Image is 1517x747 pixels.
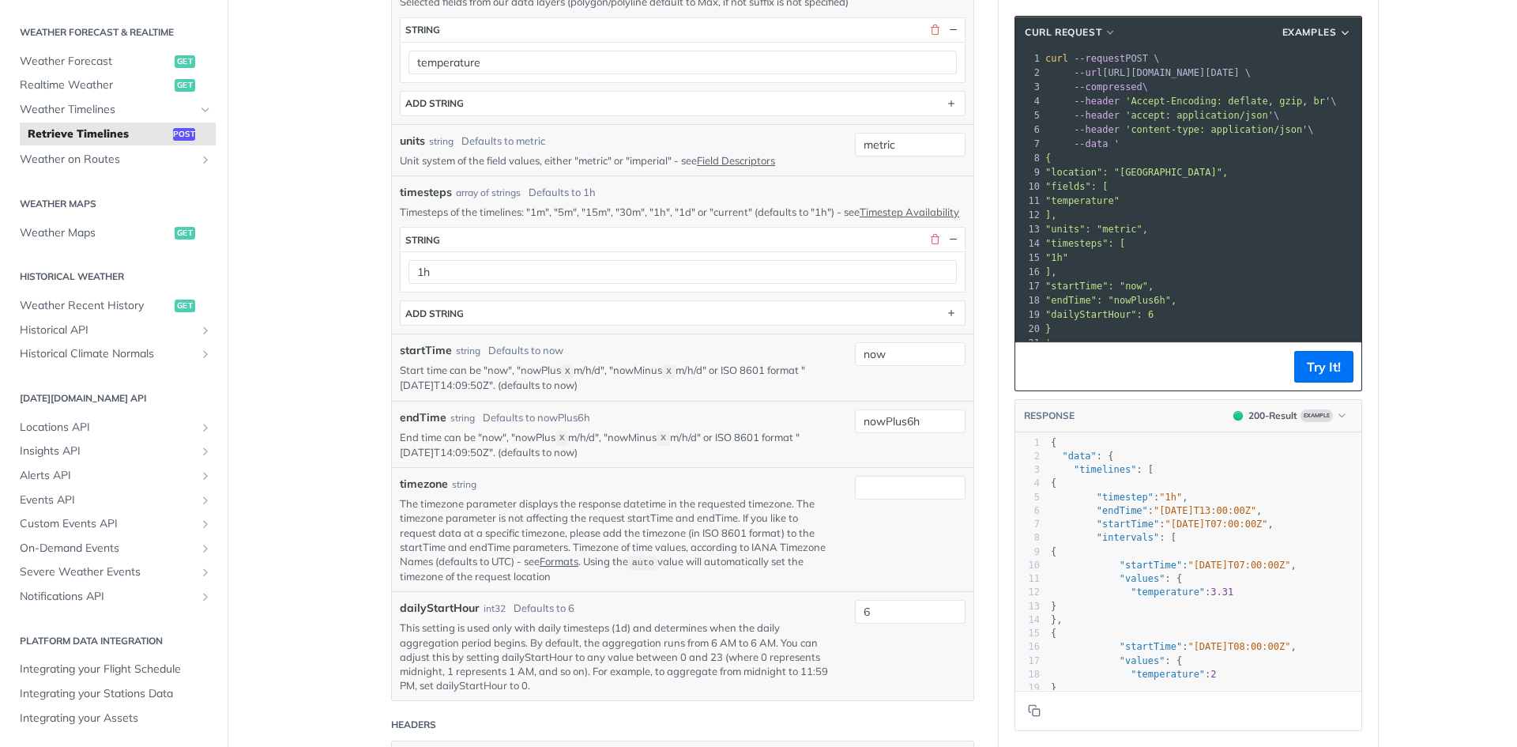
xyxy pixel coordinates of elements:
[1015,51,1042,66] div: 1
[400,153,831,168] p: Unit system of the field values, either "metric" or "imperial" - see
[1120,641,1182,652] span: "startTime"
[405,24,440,36] div: string
[1074,67,1102,78] span: --url
[1045,281,1154,292] span: "startTime": "now",
[1051,437,1056,448] span: {
[1051,587,1233,598] span: :
[456,344,480,358] div: string
[1045,323,1051,334] span: }
[12,270,216,284] h2: Historical Weather
[1015,436,1040,450] div: 1
[199,566,212,579] button: Show subpages for Severe Weather Events
[1015,531,1040,545] div: 8
[450,411,475,425] div: string
[1015,179,1042,194] div: 10
[1023,699,1045,722] button: Copy to clipboard
[1015,265,1042,279] div: 16
[632,557,654,568] span: auto
[1125,96,1331,107] span: 'Accept-Encoding: deflate, gzip, br'
[20,662,212,677] span: Integrating your Flight Schedule
[1015,137,1042,151] div: 7
[12,537,216,560] a: On-Demand EventsShow subpages for On-Demand Events
[1015,222,1042,236] div: 13
[20,225,171,241] span: Weather Maps
[1051,532,1176,543] span: : [
[565,366,570,377] span: X
[1015,572,1040,586] div: 11
[1045,110,1279,121] span: \
[461,134,545,149] div: Defaults to metric
[12,464,216,488] a: Alerts APIShow subpages for Alerts API
[400,205,966,219] p: Timesteps of the timelines: "1m", "5m", "15m", "30m", "1h", "1d" or "current" (defaults to "1h") ...
[1023,355,1045,379] button: Copy to clipboard
[400,363,831,393] p: Start time can be "now", "nowPlus m/h/d", "nowMinus m/h/d" or ISO 8601 format "[DATE]T14:09:50Z"....
[1015,545,1040,559] div: 9
[1015,194,1042,208] div: 11
[1097,492,1154,503] span: "timestep"
[1015,668,1040,681] div: 18
[199,518,212,530] button: Show subpages for Custom Events API
[1277,25,1357,40] button: Examples
[1165,519,1268,530] span: "[DATE]T07:00:00Z"
[1015,586,1040,599] div: 12
[1097,532,1159,543] span: "intervals"
[1045,124,1314,135] span: \
[20,443,195,459] span: Insights API
[666,366,672,377] span: X
[1015,151,1042,165] div: 8
[1051,641,1297,652] span: : ,
[1045,295,1176,306] span: "endTime": "nowPlus6h",
[1159,492,1182,503] span: "1h"
[20,346,195,362] span: Historical Climate Normals
[1045,81,1148,92] span: \
[1015,336,1042,350] div: 21
[1015,251,1042,265] div: 15
[12,489,216,512] a: Events APIShow subpages for Events API
[1074,110,1120,121] span: --header
[1114,138,1120,149] span: '
[1154,505,1256,516] span: "[DATE]T13:00:00Z"
[20,323,195,338] span: Historical API
[12,634,216,648] h2: Platform DATA integration
[28,126,169,142] span: Retrieve Timelines
[1051,601,1056,612] span: }
[1074,138,1108,149] span: --data
[1015,236,1042,251] div: 14
[1051,451,1114,462] span: : {
[20,152,195,168] span: Weather on Routes
[1045,266,1056,277] span: ],
[1015,681,1040,695] div: 19
[400,184,452,201] span: timesteps
[1015,279,1042,293] div: 17
[452,477,476,492] div: string
[1074,124,1120,135] span: --header
[20,420,195,436] span: Locations API
[175,79,195,92] span: get
[20,686,212,702] span: Integrating your Stations Data
[488,343,563,359] div: Defaults to now
[1051,519,1274,530] span: : ,
[1015,123,1042,137] div: 6
[1045,153,1051,164] span: {
[1051,492,1188,503] span: : ,
[1045,238,1125,249] span: "timesteps": [
[20,711,212,726] span: Integrating your Assets
[12,294,216,318] a: Weather Recent Historyget
[12,319,216,342] a: Historical APIShow subpages for Historical API
[1097,519,1159,530] span: "startTime"
[175,227,195,240] span: get
[1131,587,1205,598] span: "temperature"
[1051,655,1182,666] span: : {
[1045,167,1228,178] span: "location": "[GEOGRAPHIC_DATA]",
[405,97,464,109] div: ADD string
[1120,560,1182,571] span: "startTime"
[1051,505,1262,516] span: : ,
[1045,181,1108,192] span: "fields": [
[456,186,521,200] div: array of strings
[1062,451,1096,462] span: "data"
[199,445,212,458] button: Show subpages for Insights API
[1301,409,1333,422] span: Example
[401,301,965,325] button: ADD string
[199,104,212,116] button: Hide subpages for Weather Timelines
[199,542,212,555] button: Show subpages for On-Demand Events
